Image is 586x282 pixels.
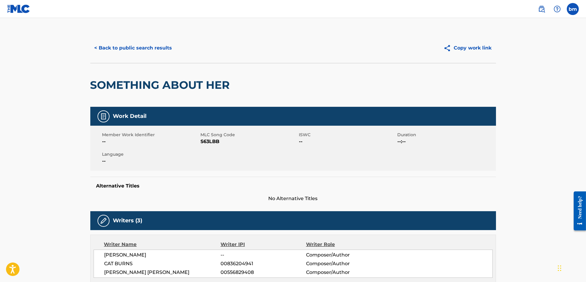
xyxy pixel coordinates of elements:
[439,40,496,55] button: Copy work link
[306,269,384,276] span: Composer/Author
[536,3,548,15] a: Public Search
[398,132,494,138] span: Duration
[398,138,494,145] span: --:--
[567,3,579,15] div: User Menu
[551,3,563,15] div: Help
[90,195,496,202] span: No Alternative Titles
[556,253,586,282] iframe: Chat Widget
[558,259,561,277] div: Drag
[221,241,306,248] div: Writer IPI
[104,260,221,267] span: CAT BURNS
[102,157,199,165] span: --
[100,113,107,120] img: Work Detail
[7,4,30,13] img: MLC Logo
[554,5,561,13] img: help
[100,217,107,224] img: Writers
[306,260,384,267] span: Composer/Author
[221,269,306,276] span: 00556829408
[221,260,306,267] span: 00836204941
[299,132,396,138] span: ISWC
[201,132,298,138] span: MLC Song Code
[90,78,233,92] h2: SOMETHING ABOUT HER
[569,187,586,235] iframe: Resource Center
[299,138,396,145] span: --
[104,241,221,248] div: Writer Name
[102,151,199,157] span: Language
[306,251,384,259] span: Composer/Author
[306,241,384,248] div: Writer Role
[104,269,221,276] span: [PERSON_NAME] [PERSON_NAME]
[443,44,454,52] img: Copy work link
[102,138,199,145] span: --
[221,251,306,259] span: --
[538,5,545,13] img: search
[113,217,143,224] h5: Writers (3)
[113,113,147,120] h5: Work Detail
[104,251,221,259] span: [PERSON_NAME]
[96,183,490,189] h5: Alternative Titles
[201,138,298,145] span: S63LBB
[102,132,199,138] span: Member Work Identifier
[90,40,176,55] button: < Back to public search results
